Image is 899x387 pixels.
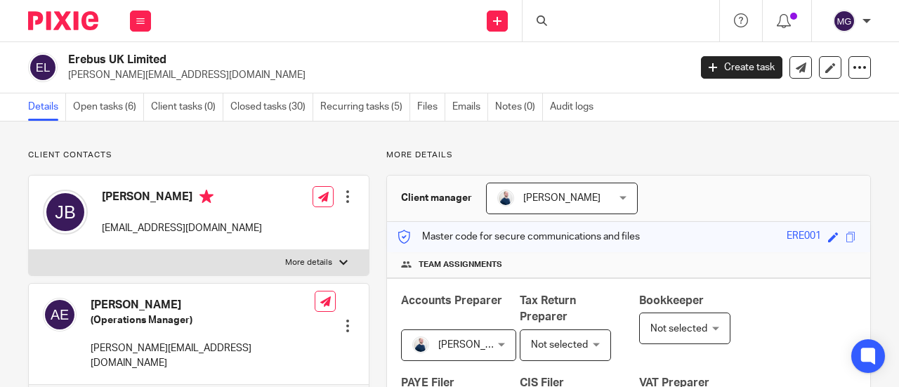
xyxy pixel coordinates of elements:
[639,295,704,306] span: Bookkeeper
[417,93,445,121] a: Files
[102,190,262,207] h4: [PERSON_NAME]
[520,295,576,322] span: Tax Return Preparer
[28,53,58,82] img: svg%3E
[230,93,313,121] a: Closed tasks (30)
[401,295,502,306] span: Accounts Preparer
[398,230,640,244] p: Master code for secure communications and files
[497,190,514,206] img: MC_T&CO-3.jpg
[523,193,601,203] span: [PERSON_NAME]
[28,11,98,30] img: Pixie
[833,10,855,32] img: svg%3E
[386,150,871,161] p: More details
[43,190,88,235] img: svg%3E
[151,93,223,121] a: Client tasks (0)
[91,298,315,313] h4: [PERSON_NAME]
[531,340,588,350] span: Not selected
[102,221,262,235] p: [EMAIL_ADDRESS][DOMAIN_NAME]
[68,53,558,67] h2: Erebus UK Limited
[452,93,488,121] a: Emails
[650,324,707,334] span: Not selected
[28,93,66,121] a: Details
[28,150,369,161] p: Client contacts
[495,93,543,121] a: Notes (0)
[91,313,315,327] h5: (Operations Manager)
[412,336,429,353] img: MC_T&CO-3.jpg
[68,68,680,82] p: [PERSON_NAME][EMAIL_ADDRESS][DOMAIN_NAME]
[320,93,410,121] a: Recurring tasks (5)
[91,341,315,370] p: [PERSON_NAME][EMAIL_ADDRESS][DOMAIN_NAME]
[550,93,601,121] a: Audit logs
[401,191,472,205] h3: Client manager
[438,340,516,350] span: [PERSON_NAME]
[701,56,782,79] a: Create task
[419,259,502,270] span: Team assignments
[73,93,144,121] a: Open tasks (6)
[43,298,77,332] img: svg%3E
[787,229,821,245] div: ERE001
[199,190,214,204] i: Primary
[285,257,332,268] p: More details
